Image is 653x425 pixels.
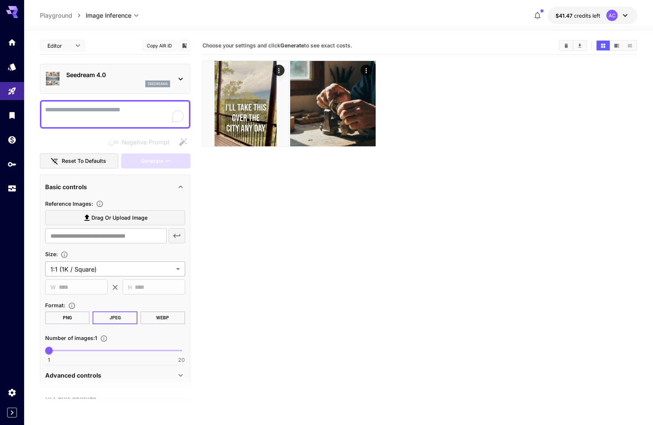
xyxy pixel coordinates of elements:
button: Reset to defaults [40,153,118,169]
span: 20 [178,356,185,364]
div: Playground [8,87,17,96]
p: Seedream 4.0 [66,70,170,79]
span: Reference Images : [45,200,93,207]
img: Z [290,61,376,146]
div: Seedream 4.0seedream4 [45,67,185,90]
span: $41.47 [556,12,574,19]
button: Add to library [181,41,188,50]
button: JPEG [93,311,137,324]
button: Show media in grid view [597,41,610,50]
p: seedream4 [148,81,168,87]
div: Actions [360,65,371,76]
span: 1 [48,356,50,364]
nav: breadcrumb [40,11,86,20]
span: Choose your settings and click to see exact costs. [202,42,352,49]
span: W [50,283,56,291]
p: Advanced controls [45,371,101,380]
div: Clear AllDownload All [559,40,587,51]
span: Negative Prompt [122,138,169,147]
div: Advanced controls [45,366,185,384]
button: Download All [573,41,586,50]
img: 2Q== [203,61,288,146]
div: AC [606,10,618,21]
span: 1:1 (1K / Square) [50,265,173,274]
div: $41.47399 [556,12,600,20]
span: Drag or upload image [91,213,148,223]
button: Adjust the dimensions of the generated image by specifying its width and height in pixels, or sel... [58,251,71,258]
button: WEBP [140,311,185,324]
button: Expand sidebar [7,408,17,417]
div: Settings [8,388,17,397]
b: Generate [280,42,304,49]
span: Negative prompts are not compatible with the selected model. [107,137,175,147]
div: Usage [8,184,17,193]
span: Editor [47,42,71,50]
button: Clear All [560,41,573,50]
div: API Keys [8,159,17,169]
button: Specify how many images to generate in a single request. Each image generation will be charged se... [97,335,111,342]
span: credits left [574,12,600,19]
span: Format : [45,302,65,308]
button: $41.47399AC [548,7,637,24]
div: Home [8,38,17,47]
a: Playground [40,11,72,20]
div: Actions [273,65,284,76]
button: Upload a reference image to guide the result. This is needed for Image-to-Image or Inpainting. Su... [93,200,107,208]
button: Copy AIR ID [143,40,177,51]
div: Models [8,62,17,71]
div: Show media in grid viewShow media in video viewShow media in list view [596,40,637,51]
label: Drag or upload image [45,210,185,226]
button: PNG [45,311,90,324]
textarea: To enrich screen reader interactions, please activate Accessibility in Grammarly extension settings [45,105,185,123]
span: H [128,283,132,291]
button: Show media in video view [610,41,623,50]
span: Size : [45,251,58,257]
div: Basic controls [45,178,185,196]
button: Show media in list view [623,41,636,50]
div: Wallet [8,135,17,144]
span: Image Inference [86,11,131,20]
button: Choose the file format for the output image. [65,302,79,310]
div: Library [8,111,17,120]
span: Number of images : 1 [45,335,97,341]
p: Basic controls [45,182,87,191]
